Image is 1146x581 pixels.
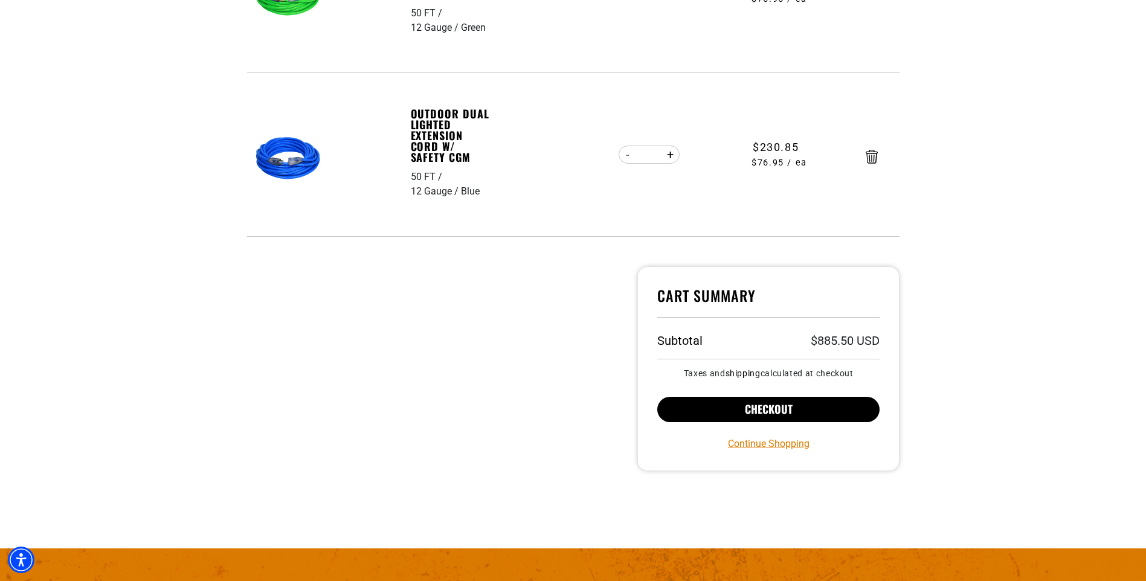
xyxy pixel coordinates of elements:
a: Remove Outdoor Dual Lighted Extension Cord w/ Safety CGM - 50 FT / 12 Gauge / Blue [866,152,878,161]
p: $885.50 USD [811,335,880,347]
a: Continue Shopping [728,437,810,451]
h4: Cart Summary [657,286,880,318]
div: 12 Gauge [411,21,461,35]
input: Quantity for Outdoor Dual Lighted Extension Cord w/ Safety CGM [637,144,661,165]
small: Taxes and calculated at checkout [657,369,880,377]
img: Blue [252,121,328,197]
a: Outdoor Dual Lighted Extension Cord w/ Safety CGM [411,108,494,162]
div: Blue [461,184,480,199]
div: Green [461,21,486,35]
h3: Subtotal [657,335,703,347]
button: Checkout [657,397,880,422]
span: $76.95 / ea [715,156,844,170]
span: $230.85 [753,139,799,155]
div: Accessibility Menu [8,547,34,573]
a: shipping [726,368,761,378]
div: 50 FT [411,6,445,21]
div: 50 FT [411,170,445,184]
div: 12 Gauge [411,184,461,199]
